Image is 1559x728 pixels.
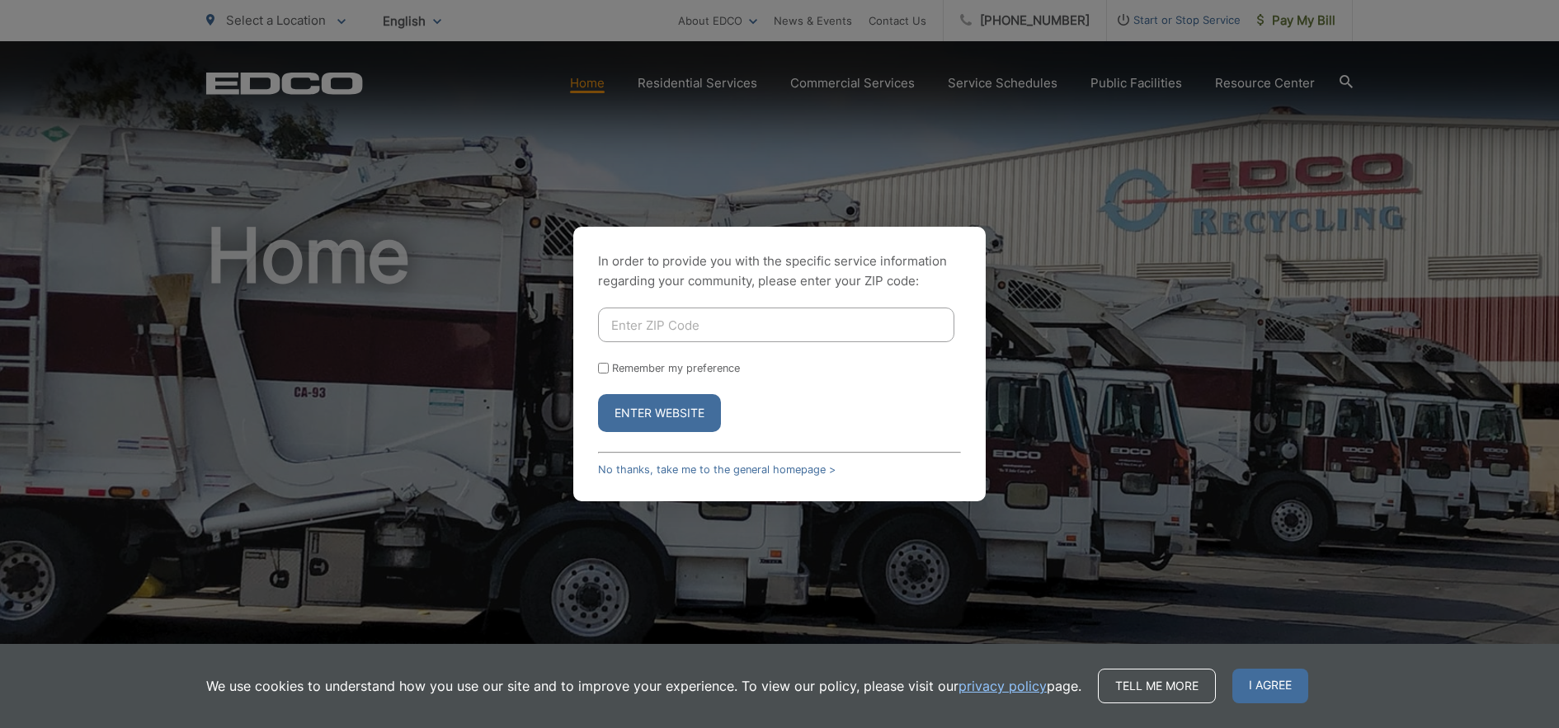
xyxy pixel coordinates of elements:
p: In order to provide you with the specific service information regarding your community, please en... [598,251,961,291]
a: privacy policy [958,676,1047,696]
input: Enter ZIP Code [598,308,954,342]
a: No thanks, take me to the general homepage > [598,463,836,476]
button: Enter Website [598,394,721,432]
label: Remember my preference [612,362,740,374]
span: I agree [1232,669,1308,703]
a: Tell me more [1098,669,1216,703]
p: We use cookies to understand how you use our site and to improve your experience. To view our pol... [206,676,1081,696]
